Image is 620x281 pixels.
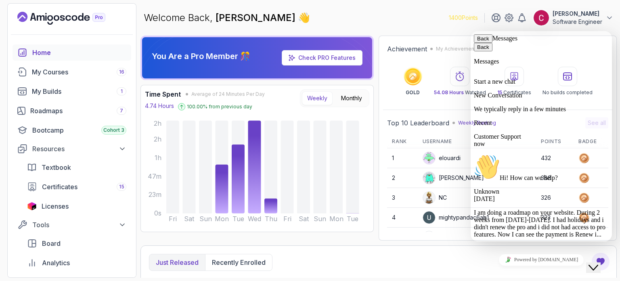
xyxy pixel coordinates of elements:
[149,254,205,270] button: Just released
[13,64,131,80] a: courses
[533,10,614,26] button: user profile image[PERSON_NAME]Software Engineer
[13,103,131,119] a: roadmaps
[423,231,461,244] div: IssaKass
[314,215,327,223] tspan: Sun
[13,218,131,232] button: Tools
[205,254,272,270] button: Recently enrolled
[423,152,435,164] img: default monster avatar
[298,54,356,61] a: Check PRO Features
[103,127,124,133] span: Cohort 3
[329,215,344,223] tspan: Mon
[42,239,61,248] span: Board
[154,210,161,218] tspan: 0s
[32,48,126,57] div: Home
[13,83,131,99] a: builds
[199,215,212,223] tspan: Sun
[148,173,161,180] tspan: 47m
[187,104,252,110] p: 100.00 % from previous day
[32,144,126,154] div: Resources
[42,201,69,211] span: Licenses
[387,148,417,168] td: 1
[458,120,496,126] p: Weekly Ranking
[154,135,161,143] tspan: 2h
[232,215,244,223] tspan: Tue
[32,220,126,230] div: Tools
[298,11,310,25] span: 👋
[169,215,177,223] tspan: Fri
[387,188,417,208] td: 3
[347,215,359,223] tspan: Tue
[27,202,37,210] img: jetbrains icon
[212,258,266,267] p: Recently enrolled
[387,135,417,148] th: Rank
[32,125,126,135] div: Bootcamp
[436,46,479,52] p: My Achievements
[248,215,261,223] tspan: Wed
[42,182,77,192] span: Certificates
[32,67,126,77] div: My Courses
[184,215,195,223] tspan: Sat
[423,192,435,204] img: user profile image
[22,235,131,251] a: board
[216,12,298,23] span: [PERSON_NAME]
[423,211,435,224] img: user profile image
[471,31,612,241] iframe: chat widget
[215,215,229,223] tspan: Mon
[22,179,131,195] a: certificates
[336,91,367,105] button: Monthly
[13,44,131,61] a: home
[283,215,291,223] tspan: Fri
[434,89,464,95] span: 54.08 Hours
[302,91,333,105] button: Weekly
[22,198,131,214] a: licenses
[155,154,161,162] tspan: 1h
[586,249,612,273] iframe: chat widget
[299,215,309,223] tspan: Sat
[152,51,250,62] p: You Are a Pro Member 🎊
[423,231,435,243] img: user profile image
[156,258,199,267] p: Just released
[553,18,602,26] p: Software Engineer
[418,135,536,148] th: Username
[145,89,181,99] h3: Time Spent
[120,108,123,114] span: 7
[144,11,310,24] p: Welcome Back,
[121,88,123,95] span: 1
[449,14,478,22] p: 1400 Points
[149,191,161,199] tspan: 23m
[42,258,70,268] span: Analytics
[119,69,124,75] span: 16
[191,91,265,97] span: Average of 24 Minutes Per Day
[17,12,124,25] a: Landing page
[423,211,489,224] div: mightypandac6ab1
[471,251,612,269] iframe: chat widget
[22,159,131,175] a: textbook
[423,172,435,184] img: default monster avatar
[534,10,549,25] img: user profile image
[434,89,486,96] p: Watched
[423,152,461,165] div: elouardi
[387,44,427,54] h2: Achievement
[145,102,174,110] p: 4.74 Hours
[22,255,131,271] a: analytics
